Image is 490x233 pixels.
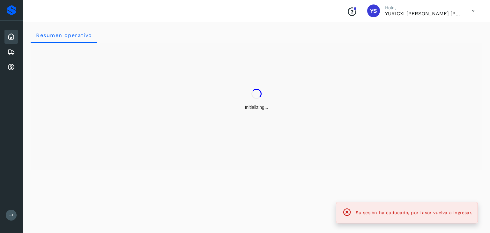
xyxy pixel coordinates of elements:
p: Hola, [385,5,462,11]
p: YURICXI SARAHI CANIZALES AMPARO [385,11,462,17]
span: Resumen operativo [36,32,92,38]
div: Cuentas por cobrar [4,60,18,74]
span: Su sesión ha caducado, por favor vuelva a ingresar. [356,210,472,215]
div: Embarques [4,45,18,59]
div: Inicio [4,30,18,44]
